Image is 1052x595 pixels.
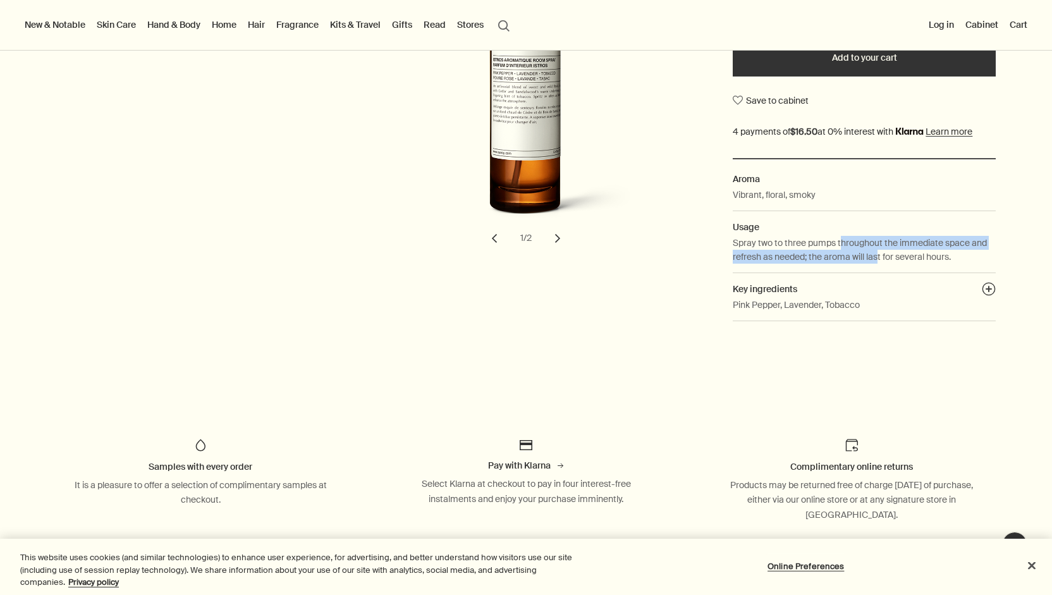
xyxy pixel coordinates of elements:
div: It is a pleasure to offer a selection of complimentary samples at checkout. [74,478,327,508]
button: Log in [926,16,957,33]
button: Add to your cart - $66.00 [733,39,996,77]
a: Cabinet [963,16,1001,33]
div: Select Klarna at checkout to pay in four interest-free instalments and enjoy your purchase immine... [400,477,652,507]
span: Samples with every order [149,461,252,472]
button: previous slide [480,224,508,252]
a: Hand & Body [145,16,203,33]
div: Products may be returned free of charge [DATE] of purchase, either via our online store or at any... [725,478,978,523]
p: Pink Pepper, Lavender, Tobacco [733,298,860,312]
span: Complimentary online returns [790,461,913,472]
a: Gifts [389,16,415,33]
a: Home [209,16,239,33]
div: This website uses cookies (and similar technologies) to enhance user experience, for advertising,... [20,551,578,589]
p: Vibrant, floral, smoky [733,188,816,202]
p: Spray two to three pumps throughout the immediate space and refresh as needed; the aroma will las... [733,236,996,264]
span: Key ingredients [733,283,797,295]
a: Hair [245,16,267,33]
button: Live Assistance [1002,532,1027,557]
img: Card Icon [518,438,534,453]
h2: Aroma [733,172,996,186]
a: Kits & Travel [327,16,383,33]
h2: Usage [733,220,996,234]
button: Cart [1007,16,1030,33]
button: next slide [544,224,572,252]
button: Save to cabinet [733,89,809,112]
a: More information about your privacy, opens in a new tab [68,577,119,587]
img: Return icon [844,438,859,453]
img: Icon of a droplet [193,438,208,453]
button: Online Preferences, Opens the preference center dialog [766,553,845,579]
span: Pay with Klarna [488,460,551,471]
a: Skin Care [94,16,138,33]
button: Stores [455,16,486,33]
button: Key ingredients [982,282,996,300]
button: Open search [492,13,515,37]
button: Close [1018,551,1046,579]
a: Read [421,16,448,33]
button: New & Notable [22,16,88,33]
a: Fragrance [274,16,321,33]
a: Card IconPay with KlarnaSelect Klarna at checkout to pay in four interest-free instalments and en... [376,438,676,506]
